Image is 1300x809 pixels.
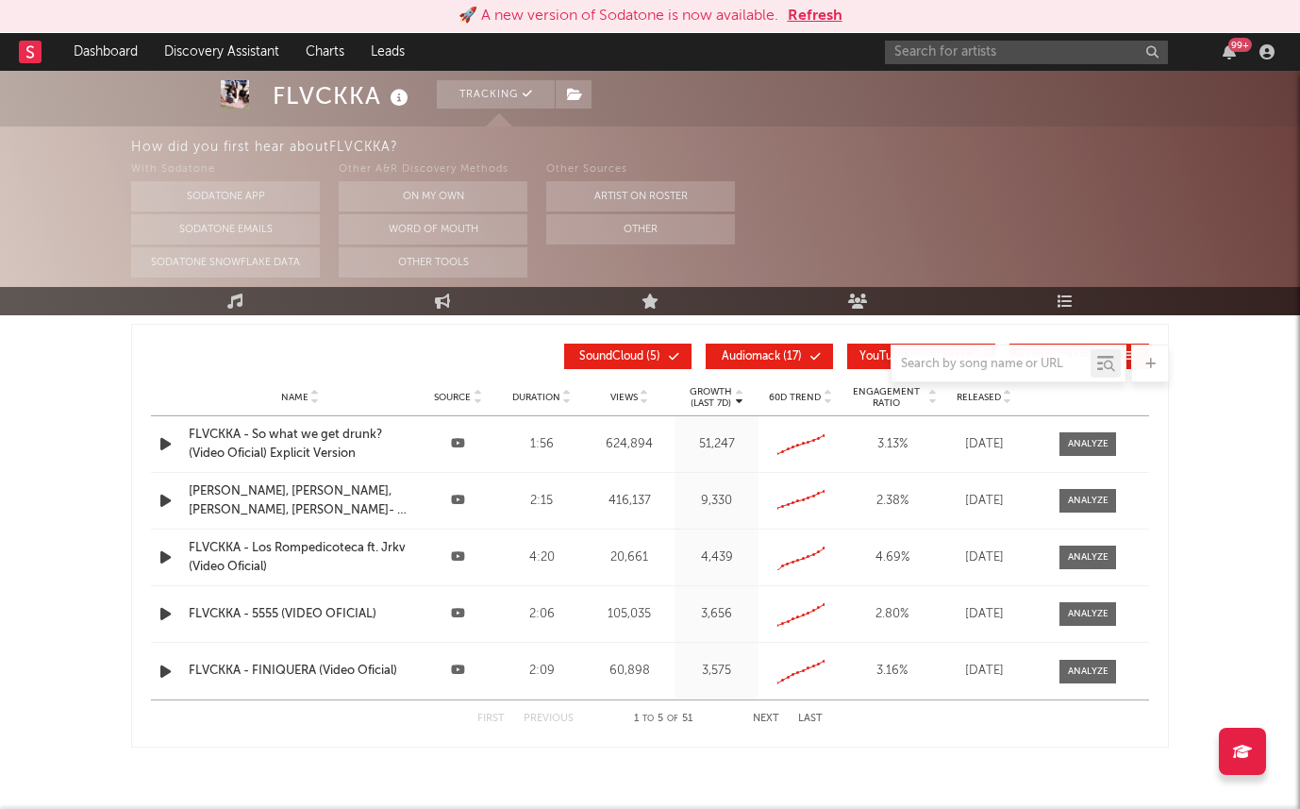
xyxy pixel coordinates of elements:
[847,605,937,624] div: 2.80 %
[679,662,754,681] div: 3,575
[131,159,320,181] div: With Sodatone
[505,548,579,567] div: 4:20
[339,181,527,211] button: On My Own
[706,344,833,369] button: Audiomack(17)
[847,435,937,454] div: 3.13 %
[642,715,654,723] span: to
[60,33,151,71] a: Dashboard
[847,492,937,511] div: 2.38 %
[667,715,678,723] span: of
[946,662,1022,681] div: [DATE]
[589,605,671,624] div: 105,035
[505,662,579,681] div: 2:09
[281,392,308,403] span: Name
[679,548,754,567] div: 4,439
[189,605,411,624] a: FLVCKKA - 5555 (VIDEO OFICIAL)
[1228,38,1252,52] div: 99 +
[679,492,754,511] div: 9,330
[151,33,292,71] a: Discovery Assistant
[946,492,1022,511] div: [DATE]
[847,344,995,369] button: YouTube Videos(23)
[339,214,527,244] button: Word Of Mouth
[273,80,413,111] div: FLVCKKA
[946,548,1022,567] div: [DATE]
[477,714,505,724] button: First
[189,426,411,463] a: FLVCKKA - So what we get drunk? (Video Oficial) Explicit Version
[358,33,418,71] a: Leads
[690,397,732,409] p: (Last 7d)
[434,392,471,403] span: Source
[339,159,527,181] div: Other A&R Discovery Methods
[458,5,778,27] div: 🚀 A new version of Sodatone is now available.
[788,5,842,27] button: Refresh
[1009,344,1149,369] button: YouTube Shorts(6)
[611,708,715,731] div: 1 5 51
[512,392,560,403] span: Duration
[546,159,735,181] div: Other Sources
[1223,44,1236,59] button: 99+
[589,548,671,567] div: 20,661
[589,492,671,511] div: 416,137
[437,80,555,109] button: Tracking
[131,247,320,278] button: Sodatone Snowflake Data
[292,33,358,71] a: Charts
[957,392,1001,403] span: Released
[847,548,937,567] div: 4.69 %
[769,392,821,403] span: 60D Trend
[131,181,320,211] button: Sodatone App
[524,714,574,724] button: Previous
[690,386,732,397] p: Growth
[546,181,735,211] button: Artist on Roster
[946,605,1022,624] div: [DATE]
[131,214,320,244] button: Sodatone Emails
[505,605,579,624] div: 2:06
[946,435,1022,454] div: [DATE]
[564,344,692,369] button: SoundCloud(5)
[679,605,754,624] div: 3,656
[679,435,754,454] div: 51,247
[753,714,779,724] button: Next
[847,662,937,681] div: 3.16 %
[189,539,411,576] a: FLVCKKA - Los Rompedicoteca ft. Jrkv (Video Oficial)
[131,136,1300,159] div: How did you first hear about FLVCKKA ?
[505,492,579,511] div: 2:15
[798,714,823,724] button: Last
[505,435,579,454] div: 1:56
[589,435,671,454] div: 624,894
[339,247,527,278] button: Other Tools
[546,214,735,244] button: Other
[189,662,411,681] a: FLVCKKA - FINIQUERA (Video Oficial)
[189,482,411,519] a: [PERSON_NAME], [PERSON_NAME], [PERSON_NAME], [PERSON_NAME]- LA MAÑA (VIDEO OFICIAL)
[847,386,925,409] span: Engagement Ratio
[885,41,1168,64] input: Search for artists
[589,662,671,681] div: 60,898
[610,392,638,403] span: Views
[892,357,1091,372] input: Search by song name or URL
